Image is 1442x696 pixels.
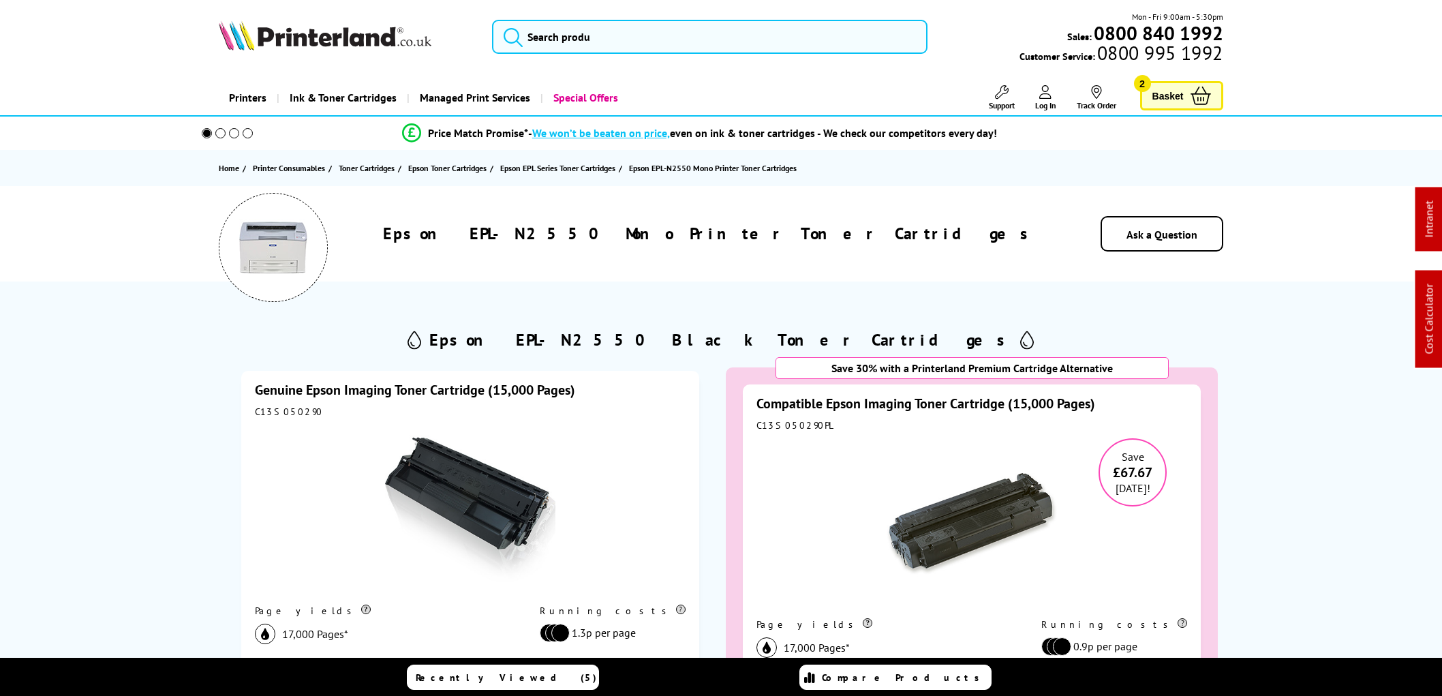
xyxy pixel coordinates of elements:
a: Basket 2 [1140,81,1223,110]
span: Price Match Promise* [428,126,528,140]
a: Ink & Toner Cartridges [277,80,407,115]
a: Special Offers [540,80,628,115]
span: £67.67 [1100,464,1165,481]
li: 0.9p per page [1041,637,1180,656]
div: Page yields [255,605,513,617]
a: Log In [1035,85,1056,110]
span: Compare Products [822,671,987,684]
a: Ask a Question [1126,228,1197,241]
li: 1.3p per page [540,624,679,642]
span: Log In [1035,100,1056,110]
h1: Epson EPL-N2550 Mono Printer Toner Cartridges [383,223,1037,244]
div: - even on ink & toner cartridges - We check our competitors every day! [528,126,997,140]
div: Running costs [540,605,686,617]
img: Compatible Epson Imaging Toner Cartridge (15,000 Pages) [887,438,1057,609]
img: black_icon.svg [756,637,777,658]
a: Cost Calculator [1422,284,1436,354]
img: black_icon.svg [255,624,275,644]
a: Toner Cartridges [339,161,398,175]
img: Epson Imaging Toner Cartridge (15,000 Pages) [385,425,555,595]
span: [DATE]! [1116,481,1150,495]
a: Epson Toner Cartridges [408,161,490,175]
b: 0800 840 1992 [1094,20,1223,46]
a: 0800 840 1992 [1092,27,1223,40]
div: Running costs [1041,618,1187,631]
span: Mon - Fri 9:00am - 5:30pm [1132,10,1223,23]
span: We won’t be beaten on price, [532,126,670,140]
a: Printerland Logo [219,20,474,53]
li: modal_Promise [183,121,1216,145]
span: Support [989,100,1015,110]
input: Search produ [492,20,927,54]
span: 0800 995 1992 [1095,46,1223,59]
a: Epson EPL Series Toner Cartridges [500,161,619,175]
span: Printer Consumables [253,161,325,175]
h2: Epson EPL-N2550 Black Toner Cartridges [429,329,1013,350]
a: Genuine Epson Imaging Toner Cartridge (15,000 Pages) [255,381,575,399]
div: Page yields [756,618,1015,631]
span: Basket [1152,87,1184,105]
span: Recently Viewed (5) [416,671,597,684]
a: Managed Print Services [407,80,540,115]
img: Epson EPL-N2550 Mono Printer Toner Cartridges [239,213,307,282]
a: Home [219,161,243,175]
a: Compatible Epson Imaging Toner Cartridge (15,000 Pages) [756,395,1095,412]
a: Track Order [1077,85,1116,110]
span: Customer Service: [1019,46,1223,63]
img: Printerland Logo [219,20,431,50]
div: Save 30% with a Printerland Premium Cartridge Alternative [776,357,1169,379]
div: C13S050290PL [756,419,1187,432]
span: Epson Toner Cartridges [408,161,487,175]
span: Toner Cartridges [339,161,395,175]
span: Ink & Toner Cartridges [290,80,397,115]
span: Save [1122,450,1144,464]
span: Epson EPL Series Toner Cartridges [500,161,615,175]
span: 17,000 Pages* [282,627,348,641]
a: Intranet [1422,201,1436,238]
span: Sales: [1067,30,1092,43]
a: Printers [219,80,277,115]
a: Recently Viewed (5) [407,665,599,690]
span: 17,000 Pages* [784,641,850,654]
div: C13S050290 [255,406,686,418]
a: Printer Consumables [253,161,328,175]
a: Support [989,85,1015,110]
span: Epson EPL-N2550 Mono Printer Toner Cartridges [629,163,797,173]
span: 2 [1134,75,1151,92]
a: Compare Products [799,665,992,690]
